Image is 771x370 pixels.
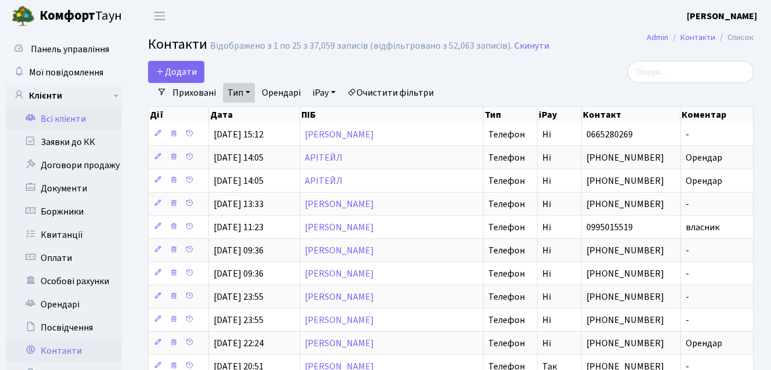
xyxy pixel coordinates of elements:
[542,128,551,141] span: Ні
[586,198,664,211] span: [PHONE_NUMBER]
[305,337,374,350] a: [PERSON_NAME]
[6,200,122,223] a: Боржники
[148,34,207,55] span: Контакти
[686,175,722,187] span: Орендар
[488,315,525,325] span: Телефон
[149,107,209,123] th: Дії
[680,107,754,123] th: Коментар
[214,291,264,303] span: [DATE] 23:55
[305,291,374,303] a: [PERSON_NAME]
[686,198,689,211] span: -
[214,314,264,327] span: [DATE] 23:55
[214,151,264,164] span: [DATE] 14:05
[488,292,525,302] span: Телефон
[542,198,551,211] span: Ні
[29,66,103,79] span: Мої повідомлення
[6,38,122,61] a: Панель управління
[214,221,264,234] span: [DATE] 11:23
[514,41,549,52] a: Скинути
[210,41,512,52] div: Відображено з 1 по 25 з 37,059 записів (відфільтровано з 52,063 записів).
[39,6,95,25] b: Комфорт
[31,43,109,56] span: Панель управління
[305,175,343,187] a: АРІТЕЙЛ
[6,316,122,339] a: Посвідчення
[488,130,525,139] span: Телефон
[6,177,122,200] a: Документи
[542,267,551,280] span: Ні
[586,244,664,257] span: [PHONE_NUMBER]
[488,339,525,348] span: Телефон
[586,337,664,350] span: [PHONE_NUMBER]
[209,107,300,123] th: Дата
[6,154,122,177] a: Договори продажу
[586,221,633,234] span: 0995015519
[305,198,374,211] a: [PERSON_NAME]
[686,221,719,234] span: власник
[300,107,484,123] th: ПІБ
[586,267,664,280] span: [PHONE_NUMBER]
[343,83,438,103] a: Очистити фільтри
[538,107,582,123] th: iPay
[686,291,689,303] span: -
[686,267,689,280] span: -
[214,267,264,280] span: [DATE] 09:36
[168,83,221,103] a: Приховані
[488,223,525,232] span: Телефон
[586,291,664,303] span: [PHONE_NUMBER]
[214,337,264,350] span: [DATE] 22:24
[582,107,681,123] th: Контакт
[39,6,122,26] span: Таун
[542,175,551,187] span: Ні
[308,83,340,103] a: iPay
[6,270,122,293] a: Особові рахунки
[305,221,374,234] a: [PERSON_NAME]
[12,5,35,28] img: logo.png
[257,83,305,103] a: Орендарі
[647,31,668,43] a: Admin
[680,31,715,43] a: Контакти
[715,31,754,44] li: Список
[148,61,204,83] a: Додати
[686,244,689,257] span: -
[6,293,122,316] a: Орендарі
[542,337,551,350] span: Ні
[488,153,525,162] span: Телефон
[586,314,664,327] span: [PHONE_NUMBER]
[488,246,525,255] span: Телефон
[687,10,757,23] b: [PERSON_NAME]
[156,66,197,78] span: Додати
[145,6,174,26] button: Переключити навігацію
[542,151,551,164] span: Ні
[628,61,754,83] input: Пошук...
[6,223,122,246] a: Квитанції
[686,151,722,164] span: Орендар
[586,151,664,164] span: [PHONE_NUMBER]
[305,267,374,280] a: [PERSON_NAME]
[305,314,374,327] a: [PERSON_NAME]
[6,339,122,362] a: Контакти
[305,244,374,257] a: [PERSON_NAME]
[686,337,722,350] span: Орендар
[305,151,343,164] a: АРІТЕЙЛ
[214,244,264,257] span: [DATE] 09:36
[686,314,689,327] span: -
[542,314,551,327] span: Ні
[6,61,122,84] a: Мої повідомлення
[6,130,122,154] a: Заявки до КК
[488,199,525,209] span: Телефон
[305,128,374,141] a: [PERSON_NAME]
[488,176,525,186] span: Телефон
[542,221,551,234] span: Ні
[586,175,664,187] span: [PHONE_NUMBER]
[6,246,122,270] a: Оплати
[6,84,122,107] a: Клієнти
[214,128,264,141] span: [DATE] 15:12
[629,26,771,50] nav: breadcrumb
[223,83,255,103] a: Тип
[6,107,122,130] a: Всі клієнти
[687,9,757,23] a: [PERSON_NAME]
[484,107,538,123] th: Тип
[586,128,633,141] span: 0665280269
[542,291,551,303] span: Ні
[214,175,264,187] span: [DATE] 14:05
